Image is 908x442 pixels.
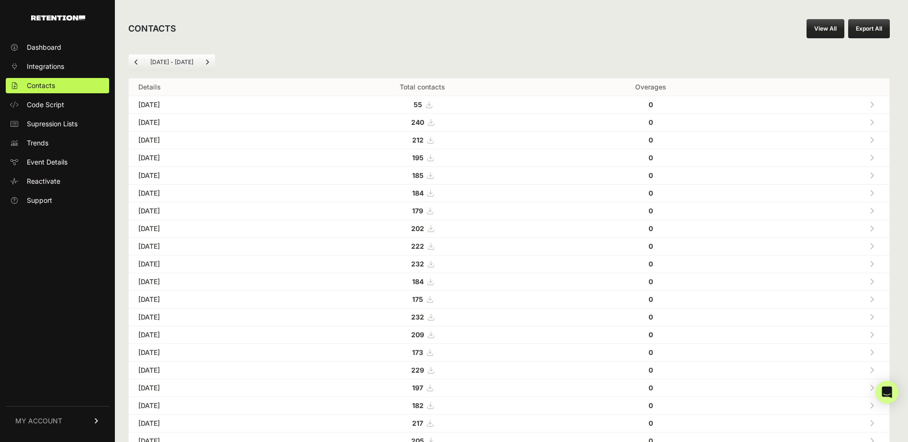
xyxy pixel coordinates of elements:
[649,118,653,126] strong: 0
[551,78,751,96] th: Overages
[649,295,653,303] strong: 0
[848,19,890,38] button: Export All
[129,309,294,326] td: [DATE]
[129,96,294,114] td: [DATE]
[411,118,434,126] a: 240
[649,366,653,374] strong: 0
[129,291,294,309] td: [DATE]
[649,313,653,321] strong: 0
[649,100,653,109] strong: 0
[129,132,294,149] td: [DATE]
[412,277,433,286] a: 184
[412,295,423,303] strong: 175
[411,331,424,339] strong: 209
[412,171,424,179] strong: 185
[412,154,433,162] a: 195
[27,157,67,167] span: Event Details
[807,19,844,38] a: View All
[414,100,432,109] a: 55
[411,366,434,374] a: 229
[412,348,433,356] a: 173
[412,136,424,144] strong: 212
[6,97,109,112] a: Code Script
[15,416,62,426] span: MY ACCOUNT
[411,260,424,268] strong: 232
[649,277,653,286] strong: 0
[129,220,294,238] td: [DATE]
[412,419,423,427] strong: 217
[411,260,434,268] a: 232
[412,189,433,197] a: 184
[6,78,109,93] a: Contacts
[129,379,294,397] td: [DATE]
[649,260,653,268] strong: 0
[649,136,653,144] strong: 0
[129,415,294,432] td: [DATE]
[412,207,423,215] strong: 179
[129,114,294,132] td: [DATE]
[411,224,424,232] strong: 202
[649,224,653,232] strong: 0
[411,313,424,321] strong: 232
[6,116,109,132] a: Supression Lists
[6,155,109,170] a: Event Details
[6,40,109,55] a: Dashboard
[649,154,653,162] strong: 0
[649,348,653,356] strong: 0
[6,59,109,74] a: Integrations
[412,384,433,392] a: 197
[27,196,52,205] span: Support
[129,344,294,362] td: [DATE]
[129,167,294,185] td: [DATE]
[129,273,294,291] td: [DATE]
[412,384,423,392] strong: 197
[411,224,434,232] a: 202
[27,138,48,148] span: Trends
[129,202,294,220] td: [DATE]
[200,55,215,70] a: Next
[27,62,64,71] span: Integrations
[649,384,653,392] strong: 0
[129,238,294,255] td: [DATE]
[6,174,109,189] a: Reactivate
[649,331,653,339] strong: 0
[412,207,433,215] a: 179
[412,154,424,162] strong: 195
[412,348,423,356] strong: 173
[129,78,294,96] th: Details
[649,171,653,179] strong: 0
[411,313,434,321] a: 232
[411,331,434,339] a: 209
[6,406,109,435] a: MY ACCOUNT
[414,100,422,109] strong: 55
[27,81,55,90] span: Contacts
[129,362,294,379] td: [DATE]
[6,135,109,151] a: Trends
[649,207,653,215] strong: 0
[129,326,294,344] td: [DATE]
[411,242,424,250] strong: 222
[411,242,434,250] a: 222
[412,401,424,409] strong: 182
[411,366,424,374] strong: 229
[649,419,653,427] strong: 0
[294,78,551,96] th: Total contacts
[411,118,424,126] strong: 240
[129,255,294,273] td: [DATE]
[649,242,653,250] strong: 0
[412,419,433,427] a: 217
[649,401,653,409] strong: 0
[875,381,898,404] div: Open Intercom Messenger
[412,171,433,179] a: 185
[144,58,199,66] li: [DATE] - [DATE]
[31,15,85,21] img: Retention.com
[412,136,433,144] a: 212
[412,189,424,197] strong: 184
[27,43,61,52] span: Dashboard
[128,22,176,35] h2: CONTACTS
[27,100,64,110] span: Code Script
[412,295,433,303] a: 175
[649,189,653,197] strong: 0
[27,177,60,186] span: Reactivate
[6,193,109,208] a: Support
